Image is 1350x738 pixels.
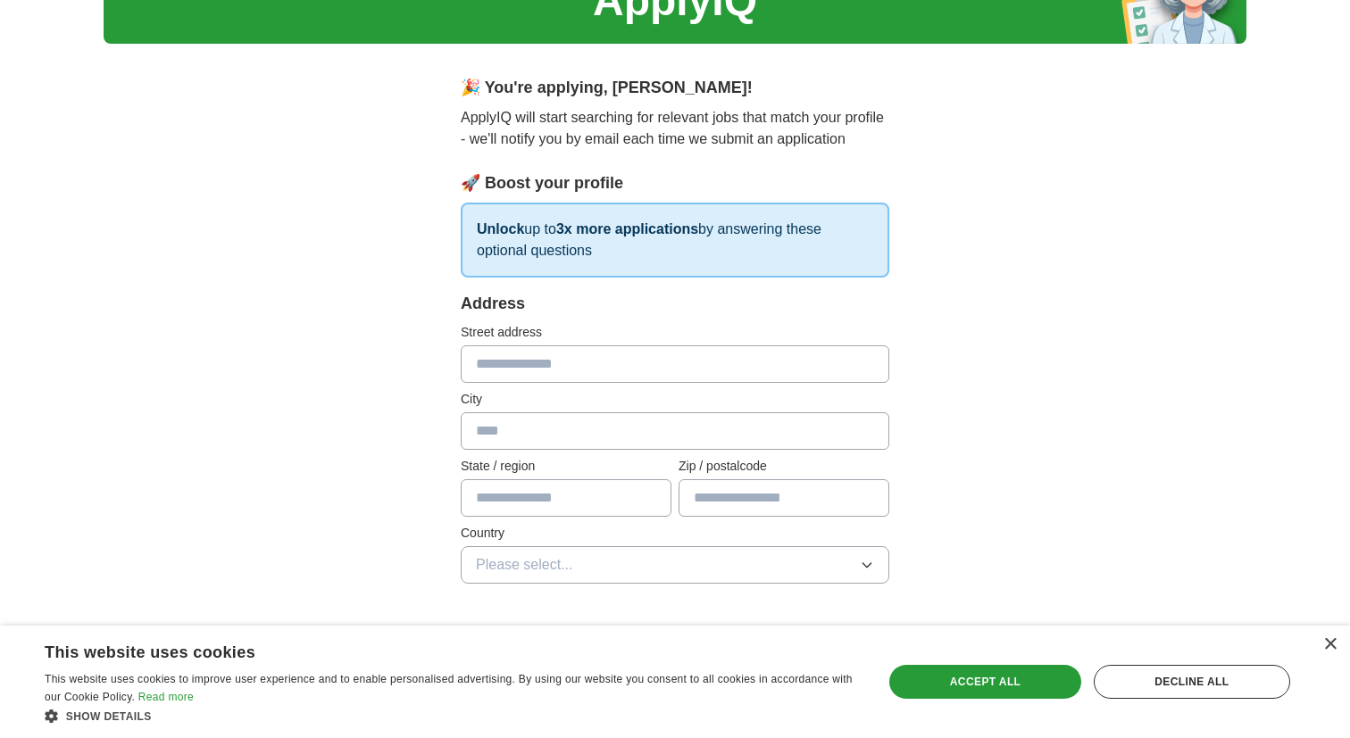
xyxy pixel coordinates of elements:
div: Show details [45,707,858,725]
strong: Unlock [477,221,524,236]
div: 🚀 Boost your profile [461,171,889,195]
label: Street address [461,323,889,342]
label: Zip / postalcode [679,457,889,476]
div: Close [1323,638,1337,651]
p: ApplyIQ will start searching for relevant jobs that match your profile - we'll notify you by emai... [461,107,889,150]
div: Accept all [889,665,1080,699]
a: Read more, opens a new window [138,691,194,703]
div: Decline all [1094,665,1290,699]
span: Show details [66,710,152,723]
button: Please select... [461,546,889,584]
p: up to by answering these optional questions [461,203,889,278]
span: This website uses cookies to improve user experience and to enable personalised advertising. By u... [45,673,853,703]
div: 🎉 You're applying , [PERSON_NAME] ! [461,76,889,100]
span: Please select... [476,554,573,576]
div: Address [461,292,889,316]
div: This website uses cookies [45,636,813,663]
label: Country [461,524,889,543]
label: City [461,390,889,409]
strong: 3x more applications [556,221,698,236]
label: State / region [461,457,671,476]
